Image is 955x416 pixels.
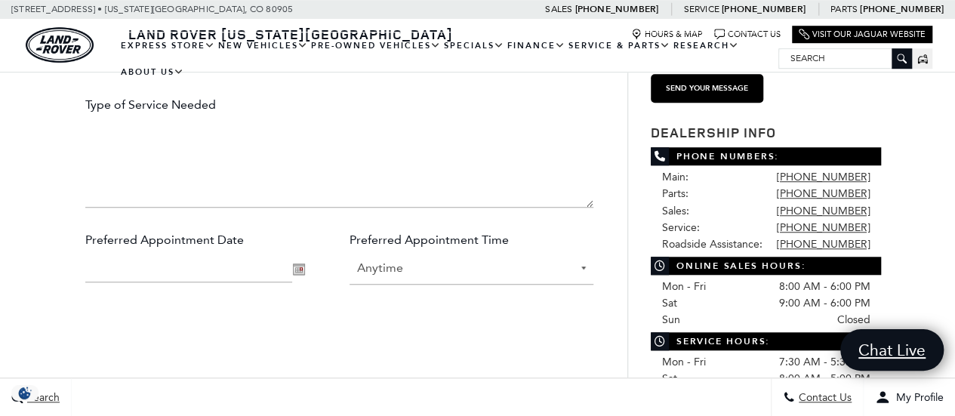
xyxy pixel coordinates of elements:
a: [PHONE_NUMBER] [776,171,870,183]
span: 9:00 AM - 6:00 PM [778,295,870,312]
a: land-rover [26,27,94,63]
img: Opt-Out Icon [8,385,42,401]
a: [PHONE_NUMBER] [776,187,870,200]
button: Open user profile menu [864,378,955,416]
img: ... [292,263,305,276]
a: Chat Live [840,329,944,371]
span: Service Hours: [651,332,882,350]
a: Research [672,32,741,59]
input: Search [779,49,911,67]
span: 7:30 AM - 5:30 PM [778,354,870,371]
a: [PHONE_NUMBER] [860,3,944,15]
span: Phone Numbers: [651,147,882,165]
span: 8:00 AM - 5:00 PM [778,371,870,387]
a: [PHONE_NUMBER] [776,205,870,217]
label: Preferred Appointment Time [350,232,509,248]
span: Service [683,4,719,14]
a: Hours & Map [631,29,703,40]
span: Mon - Fri [662,356,706,368]
h3: Dealership Info [651,125,882,140]
span: Sat [662,372,677,385]
span: My Profile [890,391,944,404]
h2: Contact Information [74,375,605,395]
img: Land Rover [26,27,94,63]
span: 8:00 AM - 6:00 PM [778,279,870,295]
a: [PHONE_NUMBER] [575,3,658,15]
span: Sat [662,297,677,310]
a: About Us [119,59,186,85]
section: Click to Open Cookie Consent Modal [8,385,42,401]
span: Roadside Assistance: [662,238,762,251]
a: New Vehicles [217,32,310,59]
a: Visit Our Jaguar Website [799,29,926,40]
span: Parts: [662,187,689,200]
label: Type of Service Needed [85,97,216,113]
a: Contact Us [714,29,781,40]
a: [PHONE_NUMBER] [776,238,870,251]
span: Main: [662,171,689,183]
span: Service: [662,221,700,234]
span: Land Rover [US_STATE][GEOGRAPHIC_DATA] [128,25,453,43]
span: Sales [545,4,572,14]
span: Mon - Fri [662,280,706,293]
a: [PHONE_NUMBER] [722,3,806,15]
span: Contact Us [795,391,852,404]
a: [STREET_ADDRESS] • [US_STATE][GEOGRAPHIC_DATA], CO 80905 [11,4,293,14]
nav: Main Navigation [119,32,778,85]
a: EXPRESS STORE [119,32,217,59]
a: Pre-Owned Vehicles [310,32,442,59]
label: Preferred Appointment Date [85,232,244,248]
span: Online Sales Hours: [651,257,882,275]
span: Sun [662,313,680,326]
span: Parts [830,4,858,14]
a: Finance [506,32,567,59]
input: Send your message [651,74,763,103]
span: Sales: [662,205,689,217]
span: Chat Live [851,340,933,360]
a: Service & Parts [567,32,672,59]
a: Land Rover [US_STATE][GEOGRAPHIC_DATA] [119,25,462,43]
a: [PHONE_NUMBER] [776,221,870,234]
span: Closed [836,312,870,328]
a: Specials [442,32,506,59]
